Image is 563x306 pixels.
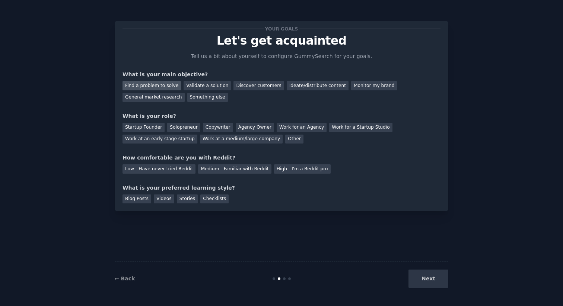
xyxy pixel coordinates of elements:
div: Ideate/distribute content [287,81,349,90]
div: Monitor my brand [351,81,397,90]
div: What is your role? [123,112,440,120]
div: Work at a medium/large company [200,135,283,144]
div: Medium - Familiar with Reddit [198,164,271,174]
div: High - I'm a Reddit pro [274,164,331,174]
p: Let's get acquainted [123,34,440,47]
div: Startup Founder [123,123,165,132]
div: Blog Posts [123,194,151,204]
div: Other [285,135,303,144]
div: Solopreneur [167,123,200,132]
div: Checklists [200,194,229,204]
div: General market research [123,93,185,102]
div: Videos [154,194,174,204]
a: ← Back [115,276,135,281]
div: Work for an Agency [277,123,327,132]
div: Find a problem to solve [123,81,181,90]
span: Your goals [264,25,299,33]
div: How comfortable are you with Reddit? [123,154,440,162]
div: What is your main objective? [123,71,440,78]
div: Discover customers [233,81,284,90]
div: Validate a solution [184,81,231,90]
div: Work for a Startup Studio [329,123,392,132]
div: Low - Have never tried Reddit [123,164,195,174]
div: Stories [177,194,198,204]
p: Tell us a bit about yourself to configure GummySearch for your goals. [188,52,375,60]
div: Agency Owner [236,123,274,132]
div: Copywriter [203,123,233,132]
div: Something else [187,93,228,102]
div: Work at an early stage startup [123,135,197,144]
div: What is your preferred learning style? [123,184,440,192]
